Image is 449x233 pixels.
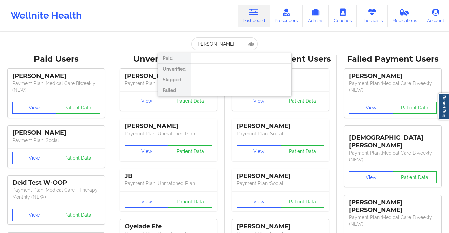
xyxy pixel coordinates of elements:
div: JB [125,172,212,180]
div: [PERSON_NAME] [237,172,324,180]
div: [PERSON_NAME] [349,72,437,80]
a: Therapists [357,5,388,27]
div: [PERSON_NAME] [PERSON_NAME] [349,199,437,214]
button: View [12,102,57,114]
button: Patient Data [281,95,325,107]
button: Patient Data [393,102,437,114]
p: Payment Plan : Unmatched Plan [125,130,212,137]
a: Coaches [329,5,357,27]
div: Paid Users [5,54,107,64]
div: [PERSON_NAME] [12,72,100,80]
div: Unverified [158,64,191,74]
button: View [125,145,169,157]
button: View [237,95,281,107]
p: Payment Plan : Unmatched Plan [125,180,212,187]
p: Payment Plan : Unmatched Plan [125,80,212,87]
button: View [349,171,393,183]
button: Patient Data [56,152,100,164]
p: Payment Plan : Social [237,180,324,187]
button: View [125,196,169,208]
a: Prescribers [270,5,303,27]
button: View [237,196,281,208]
div: [PERSON_NAME] [125,72,212,80]
a: Dashboard [238,5,270,27]
p: Payment Plan : Social [12,137,100,144]
button: View [237,145,281,157]
p: Payment Plan : Medical Care + Therapy Monthly (NEW) [12,187,100,200]
button: Patient Data [393,171,437,183]
p: Payment Plan : Medical Care Biweekly (NEW) [349,150,437,163]
button: Patient Data [281,196,325,208]
div: Failed Payment Users [342,54,444,64]
button: Patient Data [56,102,100,114]
a: Account [422,5,449,27]
button: View [125,95,169,107]
button: View [349,102,393,114]
p: Payment Plan : Medical Care Biweekly (NEW) [349,214,437,227]
a: Admins [303,5,329,27]
p: Payment Plan : Medical Care Biweekly (NEW) [12,80,100,93]
div: Failed [158,85,191,96]
button: Patient Data [168,145,212,157]
p: Payment Plan : Medical Care Biweekly (NEW) [349,80,437,93]
button: View [12,209,57,221]
div: Deki Test W-OOP [12,179,100,187]
div: Skipped [158,74,191,85]
button: Patient Data [168,95,212,107]
div: [PERSON_NAME] [237,223,324,230]
div: Oyelade Efe [125,223,212,230]
button: Patient Data [56,209,100,221]
div: [PERSON_NAME] [237,122,324,130]
div: [PERSON_NAME] [12,129,100,137]
div: [PERSON_NAME] [125,122,212,130]
a: Medications [388,5,422,27]
button: View [12,152,57,164]
button: Patient Data [281,145,325,157]
div: Unverified Users [117,54,220,64]
p: Payment Plan : Social [237,130,324,137]
div: Paid [158,53,191,64]
a: Report Bug [438,93,449,120]
button: Patient Data [168,196,212,208]
div: [DEMOGRAPHIC_DATA][PERSON_NAME] [349,129,437,149]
